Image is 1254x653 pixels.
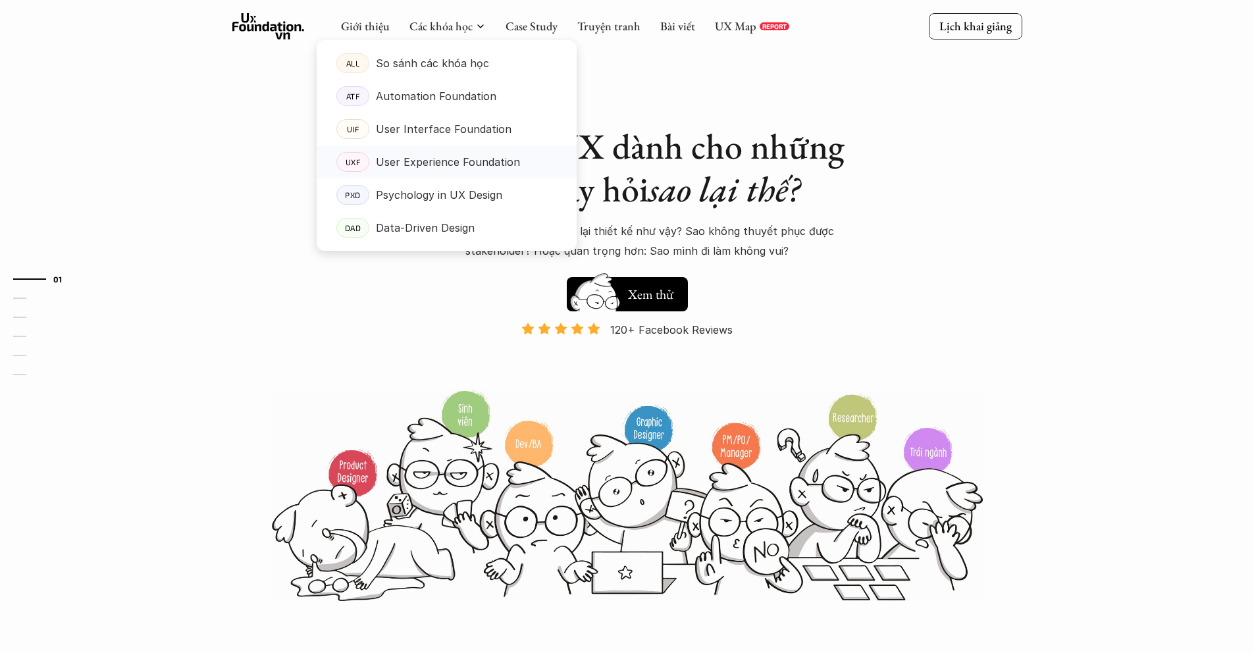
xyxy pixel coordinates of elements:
[346,91,359,101] p: ATF
[567,271,688,311] a: Xem thử
[376,218,475,238] p: Data-Driven Design
[317,80,577,113] a: ATFAutomation Foundation
[345,190,361,199] p: PXD
[344,223,361,232] p: DAD
[929,13,1022,39] a: Lịch khai giảng
[397,125,858,211] h1: Khóa học UX dành cho những người hay hỏi
[376,86,496,106] p: Automation Foundation
[346,124,359,134] p: UIF
[317,47,577,80] a: ALLSo sánh các khóa học
[648,166,800,212] em: sao lại thế?
[376,185,502,205] p: Psychology in UX Design
[346,59,359,68] p: ALL
[341,18,390,34] a: Giới thiệu
[397,221,858,261] p: Sao lại làm tính năng này? Sao lại thiết kế như vậy? Sao không thuyết phục được stakeholder? Hoặc...
[510,322,745,388] a: 120+ Facebook Reviews
[376,119,511,139] p: User Interface Foundation
[762,22,787,30] p: REPORT
[317,211,577,244] a: DADData-Driven Design
[317,178,577,211] a: PXDPsychology in UX Design
[506,18,558,34] a: Case Study
[345,157,360,167] p: UXF
[660,18,695,34] a: Bài viết
[376,152,520,172] p: User Experience Foundation
[13,271,76,287] a: 01
[317,113,577,145] a: UIFUser Interface Foundation
[760,22,789,30] a: REPORT
[626,285,675,303] h5: Xem thử
[53,274,63,283] strong: 01
[317,145,577,178] a: UXFUser Experience Foundation
[376,53,489,73] p: So sánh các khóa học
[715,18,756,34] a: UX Map
[610,320,733,340] p: 120+ Facebook Reviews
[409,18,473,34] a: Các khóa học
[577,18,640,34] a: Truyện tranh
[939,18,1012,34] p: Lịch khai giảng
